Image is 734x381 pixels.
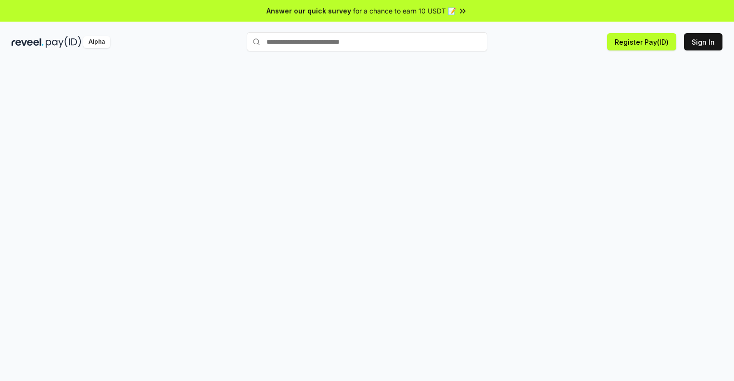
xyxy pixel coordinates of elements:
[266,6,351,16] span: Answer our quick survey
[12,36,44,48] img: reveel_dark
[83,36,110,48] div: Alpha
[46,36,81,48] img: pay_id
[353,6,456,16] span: for a chance to earn 10 USDT 📝
[684,33,722,50] button: Sign In
[607,33,676,50] button: Register Pay(ID)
